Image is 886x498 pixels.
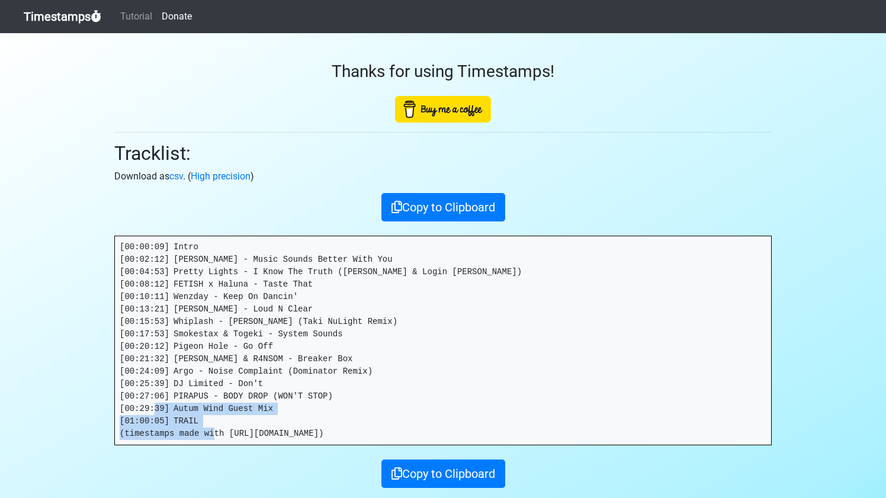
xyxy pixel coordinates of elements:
p: Download as . ( ) [114,169,772,184]
a: csv [169,171,183,182]
a: High precision [191,171,251,182]
iframe: Drift Widget Chat Controller [827,439,872,484]
button: Copy to Clipboard [381,460,505,488]
button: Copy to Clipboard [381,193,505,221]
h3: Thanks for using Timestamps! [114,62,772,82]
pre: [00:00:09] Intro [00:02:12] [PERSON_NAME] - Music Sounds Better With You [00:04:53] Pretty Lights... [115,236,771,445]
img: Buy Me A Coffee [395,96,491,123]
a: Donate [157,5,197,28]
a: Timestamps [24,5,101,28]
a: Tutorial [115,5,157,28]
h2: Tracklist: [114,142,772,165]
